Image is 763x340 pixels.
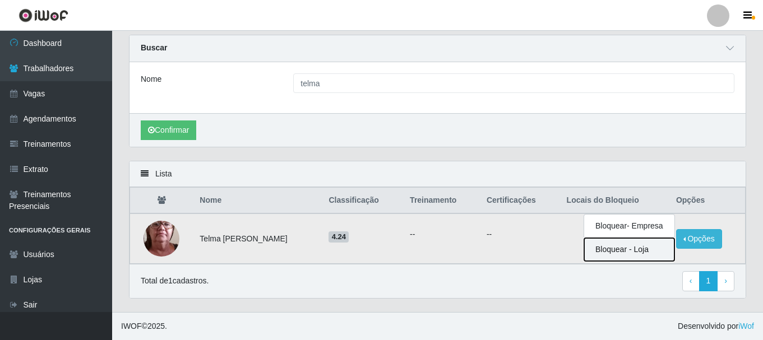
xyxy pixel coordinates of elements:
th: Opções [669,188,746,214]
img: 1744294731442.jpeg [144,199,179,278]
a: iWof [738,322,754,330]
span: › [724,276,727,285]
span: Desenvolvido por [678,320,754,332]
span: IWOF [121,322,142,330]
th: Classificação [322,188,403,214]
span: © 2025 . [121,320,167,332]
th: Certificações [480,188,560,214]
strong: Buscar [141,43,167,52]
td: Telma [PERSON_NAME] [193,213,322,264]
div: Lista [130,161,746,187]
nav: pagination [682,271,734,291]
button: Confirmar [141,120,196,140]
p: -- [487,229,553,240]
button: Bloquear - Loja [584,238,674,261]
span: 4.24 [329,231,349,243]
a: Previous [682,271,700,291]
a: Next [717,271,734,291]
p: Total de 1 cadastros. [141,275,209,287]
img: CoreUI Logo [19,8,68,22]
button: Opções [676,229,722,249]
label: Nome [141,73,161,85]
input: Digite o Nome... [293,73,734,93]
span: ‹ [690,276,692,285]
a: 1 [699,271,718,291]
th: Locais do Bloqueio [560,188,669,214]
ul: -- [410,229,473,240]
th: Treinamento [403,188,480,214]
button: Bloquear - Empresa [584,215,674,238]
th: Nome [193,188,322,214]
